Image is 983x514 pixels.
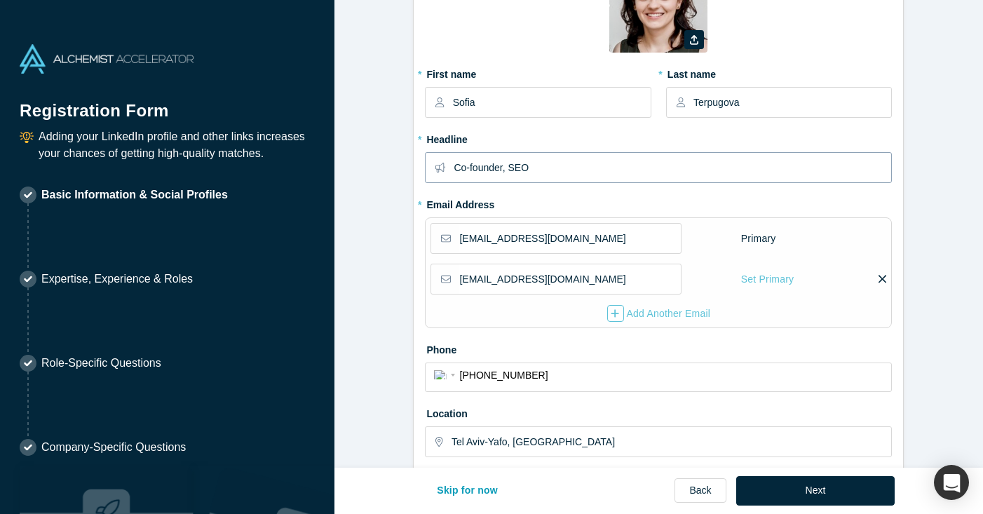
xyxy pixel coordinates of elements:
input: Enter a location [452,427,890,456]
label: Location [425,402,892,421]
p: Role-Specific Questions [41,355,161,372]
label: Last name [666,62,892,82]
a: Back [674,478,726,503]
p: Expertise, Experience & Roles [41,271,193,288]
label: First name [425,62,651,82]
img: Alchemist Accelerator Logo [20,44,194,74]
button: Next [736,476,895,506]
p: Adding your LinkedIn profile and other links increases your chances of getting high-quality matches. [39,128,315,162]
h1: Registration Form [20,83,315,123]
button: Add Another Email [606,304,712,323]
label: Headline [425,128,892,147]
div: Add Another Email [607,305,711,322]
label: Email Address [425,193,494,212]
button: Skip for now [422,476,513,506]
p: Basic Information & Social Profiles [41,187,228,203]
div: Set Primary [740,267,794,292]
label: Phone [425,338,892,358]
p: Company-Specific Questions [41,439,186,456]
div: Primary [740,226,777,251]
input: Partner, CEO [454,153,890,182]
